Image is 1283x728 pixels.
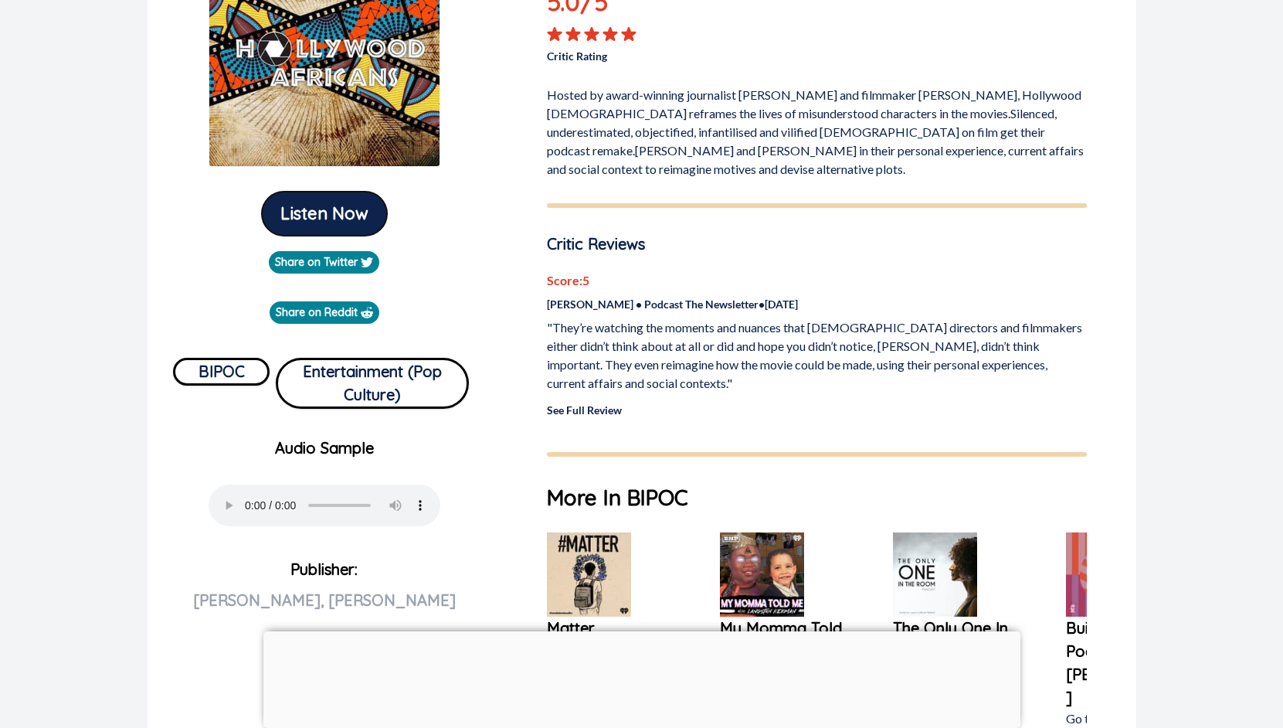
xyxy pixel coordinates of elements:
h1: More In BIPOC [547,481,1087,514]
a: The Only One In The Room [893,617,1017,663]
iframe: Advertisement [263,631,1020,724]
audio: Your browser does not support the audio element [209,485,440,526]
a: Entertainment (Pop Culture) [276,352,469,409]
a: BIPOC [173,352,270,409]
p: Critic Reviews [547,233,1087,256]
a: My Momma Told Me with [PERSON_NAME] [720,617,843,709]
p: Publisher: [160,554,490,665]
a: Share on Reddit [270,301,379,324]
p: Audio Sample [160,437,490,460]
img: Matter [547,532,631,617]
img: The Only One In The Room [893,532,977,617]
p: Score: 5 [547,271,1087,290]
a: Matter [547,617,670,640]
img: Building Black Podcast with Hauwa Otori [1066,532,1150,617]
span: [PERSON_NAME], [PERSON_NAME] [193,590,456,610]
a: Share on Twitter [269,251,379,274]
a: Building Black Podcast with [PERSON_NAME] [1066,617,1190,709]
p: "They’re watching the moments and nuances that [DEMOGRAPHIC_DATA] directors and filmmakers either... [547,318,1087,393]
button: BIPOC [173,358,270,386]
p: Hosted by award-winning journalist [PERSON_NAME] and filmmaker [PERSON_NAME], Hollywood [DEMOGRAP... [547,80,1087,179]
p: [PERSON_NAME] • Podcast The Newsletter • [DATE] [547,296,1087,312]
p: Go to Podcast [1066,709,1190,728]
img: My Momma Told Me with Langston Kerman [720,532,804,617]
p: Critic Rating [547,42,816,64]
a: See Full Review [547,403,622,417]
button: Entertainment (Pop Culture) [276,358,469,409]
button: Listen Now [262,192,387,236]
